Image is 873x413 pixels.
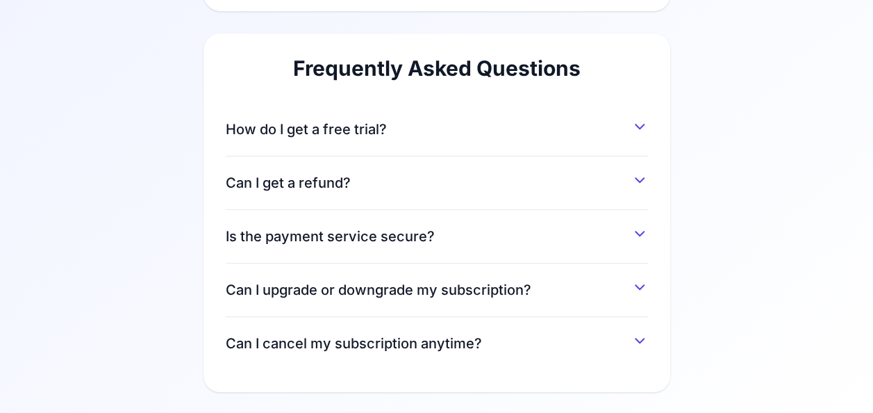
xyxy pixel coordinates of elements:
button: Can I upgrade or downgrade my subscription? [226,275,648,300]
span: Can I get a refund? [226,173,351,193]
button: Can I get a refund? [226,168,648,193]
button: Can I cancel my subscription anytime? [226,328,648,353]
span: Is the payment service secure? [226,227,435,246]
span: How do I get a free trial? [226,120,387,139]
h2: Frequently Asked Questions [226,56,648,81]
span: Can I upgrade or downgrade my subscription? [226,280,531,300]
span: Can I cancel my subscription anytime? [226,334,482,353]
button: How do I get a free trial? [226,114,648,139]
button: Is the payment service secure? [226,221,648,246]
